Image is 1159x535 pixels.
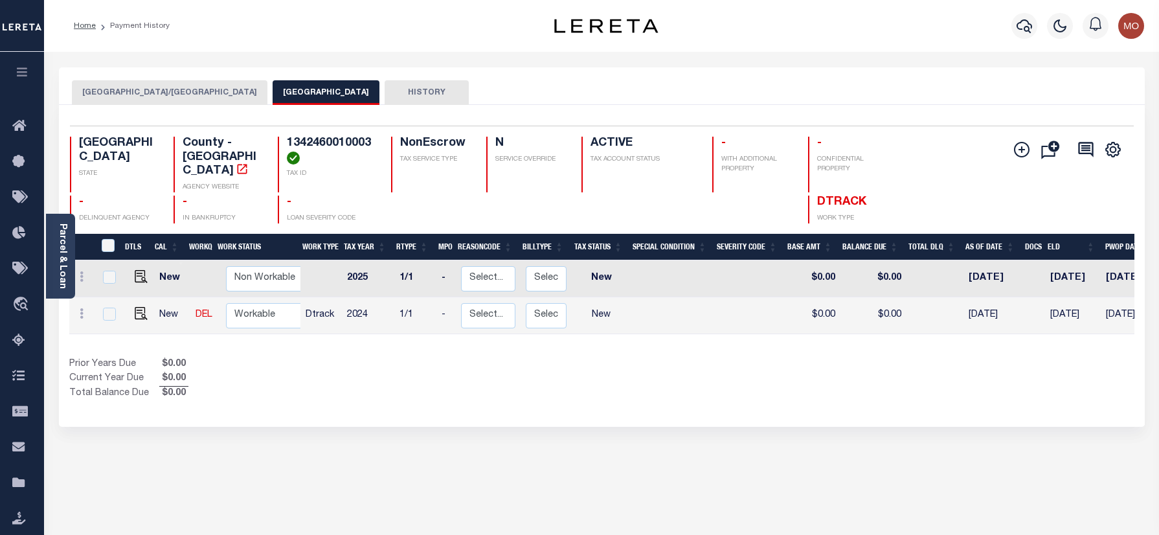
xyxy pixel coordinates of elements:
th: WorkQ [184,234,212,260]
button: [GEOGRAPHIC_DATA] [273,80,379,105]
span: - [287,196,291,208]
span: - [721,137,726,149]
td: - [436,297,456,334]
th: As of Date: activate to sort column ascending [960,234,1020,260]
td: [DATE] [1045,297,1100,334]
td: New [572,297,631,334]
p: WORK TYPE [817,214,897,223]
td: - [436,260,456,297]
td: 1/1 [394,260,436,297]
th: Tax Year: activate to sort column ascending [339,234,391,260]
p: WITH ADDITIONAL PROPERTY [721,155,792,174]
th: Base Amt: activate to sort column ascending [782,234,837,260]
th: Total DLQ: activate to sort column ascending [903,234,960,260]
th: Severity Code: activate to sort column ascending [712,234,782,260]
td: Total Balance Due [69,386,159,400]
span: - [817,137,822,149]
th: Balance Due: activate to sort column ascending [837,234,903,260]
h4: County - [GEOGRAPHIC_DATA] [183,137,262,179]
i: travel_explore [12,297,33,313]
td: $0.00 [840,297,906,334]
span: $0.00 [159,358,188,372]
li: Payment History [96,20,170,32]
button: HISTORY [385,80,469,105]
p: CONFIDENTIAL PROPERTY [817,155,897,174]
td: Dtrack [300,297,342,334]
th: Docs [1020,234,1042,260]
th: &nbsp; [94,234,120,260]
a: Parcel & Loan [58,223,67,289]
td: 1/1 [394,297,436,334]
a: DEL [196,310,212,319]
th: MPO [433,234,453,260]
td: [DATE] [1045,260,1100,297]
img: logo-dark.svg [554,19,658,33]
th: &nbsp;&nbsp;&nbsp;&nbsp;&nbsp;&nbsp;&nbsp;&nbsp;&nbsp;&nbsp; [69,234,94,260]
th: RType: activate to sort column ascending [391,234,433,260]
td: [DATE] [963,297,1023,334]
p: TAX SERVICE TYPE [400,155,471,165]
p: STATE [79,169,159,179]
th: Work Type [297,234,339,260]
th: ReasonCode: activate to sort column ascending [453,234,517,260]
span: - [79,196,84,208]
p: TAX ID [287,169,376,179]
td: $0.00 [785,260,840,297]
th: CAL: activate to sort column ascending [150,234,184,260]
td: $0.00 [840,260,906,297]
td: New [154,297,190,334]
span: - [183,196,187,208]
td: New [572,260,631,297]
td: New [154,260,190,297]
td: 2025 [342,260,394,297]
td: Prior Years Due [69,358,159,372]
a: Home [74,22,96,30]
p: AGENCY WEBSITE [183,183,262,192]
h4: N [495,137,566,151]
p: IN BANKRUPTCY [183,214,262,223]
th: Work Status [212,234,300,260]
button: [GEOGRAPHIC_DATA]/[GEOGRAPHIC_DATA] [72,80,267,105]
h4: [GEOGRAPHIC_DATA] [79,137,159,165]
td: 2024 [342,297,394,334]
span: DTRACK [817,196,866,208]
td: $0.00 [785,297,840,334]
h4: ACTIVE [591,137,697,151]
th: DTLS [120,234,150,260]
p: SERVICE OVERRIDE [495,155,566,165]
td: Current Year Due [69,372,159,386]
th: Tax Status: activate to sort column ascending [568,234,627,260]
span: $0.00 [159,372,188,386]
th: BillType: activate to sort column ascending [517,234,568,260]
p: TAX ACCOUNT STATUS [591,155,697,165]
p: LOAN SEVERITY CODE [287,214,376,223]
span: $0.00 [159,387,188,401]
h4: 1342460010003 [287,137,376,165]
th: Special Condition: activate to sort column ascending [627,234,712,260]
h4: NonEscrow [400,137,471,151]
td: [DATE] [963,260,1023,297]
img: svg+xml;base64,PHN2ZyB4bWxucz0iaHR0cDovL3d3dy53My5vcmcvMjAwMC9zdmciIHBvaW50ZXItZXZlbnRzPSJub25lIi... [1118,13,1144,39]
p: DELINQUENT AGENCY [79,214,159,223]
th: ELD: activate to sort column ascending [1042,234,1100,260]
